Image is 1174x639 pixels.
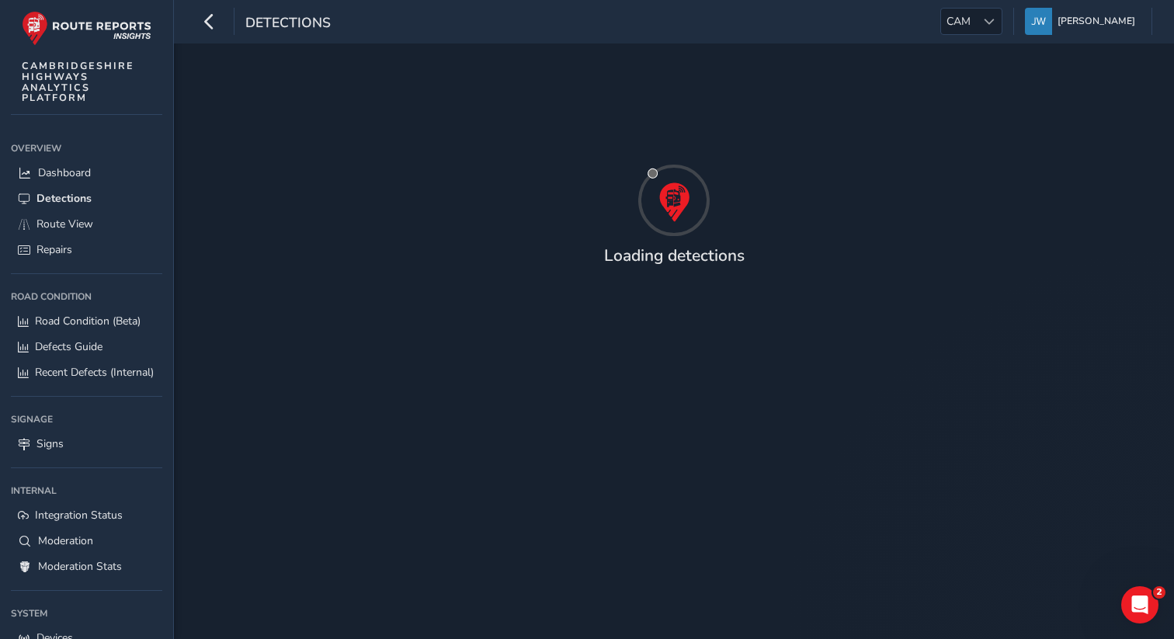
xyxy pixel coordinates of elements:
[36,191,92,206] span: Detections
[1121,586,1158,623] iframe: Intercom live chat
[38,533,93,548] span: Moderation
[245,13,331,35] span: Detections
[38,165,91,180] span: Dashboard
[11,160,162,186] a: Dashboard
[11,479,162,502] div: Internal
[941,9,976,34] span: CAM
[1025,8,1141,35] button: [PERSON_NAME]
[35,365,154,380] span: Recent Defects (Internal)
[38,559,122,574] span: Moderation Stats
[36,436,64,451] span: Signs
[11,285,162,308] div: Road Condition
[11,408,162,431] div: Signage
[11,237,162,262] a: Repairs
[11,308,162,334] a: Road Condition (Beta)
[22,11,151,46] img: rr logo
[35,508,123,523] span: Integration Status
[604,246,745,266] h4: Loading detections
[11,186,162,211] a: Detections
[11,602,162,625] div: System
[1058,8,1135,35] span: [PERSON_NAME]
[35,339,102,354] span: Defects Guide
[11,359,162,385] a: Recent Defects (Internal)
[11,431,162,457] a: Signs
[1025,8,1052,35] img: diamond-layout
[11,502,162,528] a: Integration Status
[11,334,162,359] a: Defects Guide
[36,217,93,231] span: Route View
[22,61,134,103] span: CAMBRIDGESHIRE HIGHWAYS ANALYTICS PLATFORM
[11,554,162,579] a: Moderation Stats
[35,314,141,328] span: Road Condition (Beta)
[1153,586,1165,599] span: 2
[36,242,72,257] span: Repairs
[11,528,162,554] a: Moderation
[11,211,162,237] a: Route View
[11,137,162,160] div: Overview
